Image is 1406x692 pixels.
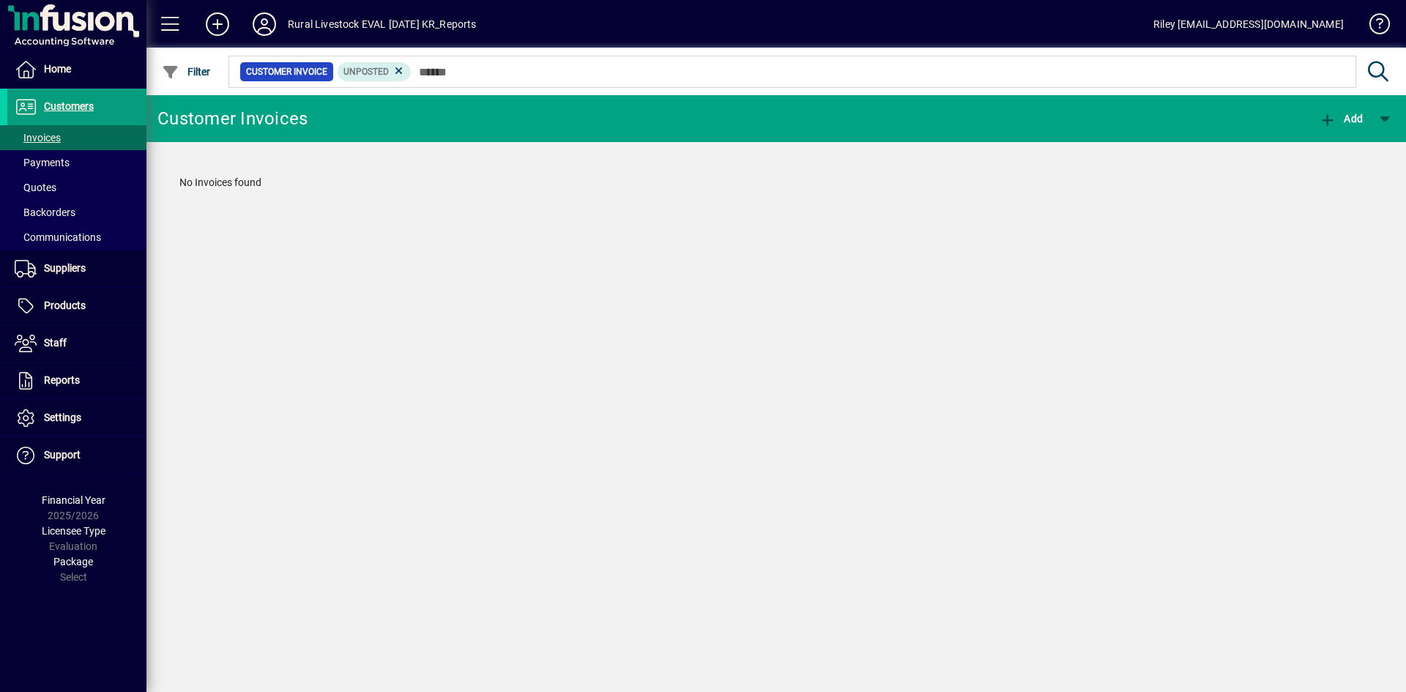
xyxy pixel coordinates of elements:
a: Reports [7,362,146,399]
div: Riley [EMAIL_ADDRESS][DOMAIN_NAME] [1153,12,1344,36]
button: Add [194,11,241,37]
a: Communications [7,225,146,250]
span: Customer Invoice [246,64,327,79]
div: Customer Invoices [157,107,308,130]
span: Products [44,300,86,311]
a: Quotes [7,175,146,200]
span: Support [44,449,81,461]
span: Backorders [15,207,75,218]
span: Financial Year [42,494,105,506]
a: Backorders [7,200,146,225]
a: Home [7,51,146,88]
span: Payments [15,157,70,168]
div: No Invoices found [165,160,1388,205]
span: Package [53,556,93,568]
span: Communications [15,231,101,243]
a: Suppliers [7,250,146,287]
span: Reports [44,374,80,386]
span: Unposted [343,67,389,77]
a: Support [7,437,146,474]
a: Knowledge Base [1358,3,1388,51]
span: Filter [162,66,211,78]
span: Customers [44,100,94,112]
a: Products [7,288,146,324]
mat-chip: Customer Invoice Status: Unposted [338,62,412,81]
span: Settings [44,412,81,423]
span: Invoices [15,132,61,144]
span: Add [1319,113,1363,124]
button: Profile [241,11,288,37]
a: Staff [7,325,146,362]
a: Invoices [7,125,146,150]
span: Suppliers [44,262,86,274]
a: Settings [7,400,146,436]
span: Staff [44,337,67,349]
a: Payments [7,150,146,175]
span: Home [44,63,71,75]
span: Quotes [15,182,56,193]
button: Filter [158,59,215,85]
span: Licensee Type [42,525,105,537]
button: Add [1315,105,1366,132]
div: Rural Livestock EVAL [DATE] KR_Reports [288,12,477,36]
